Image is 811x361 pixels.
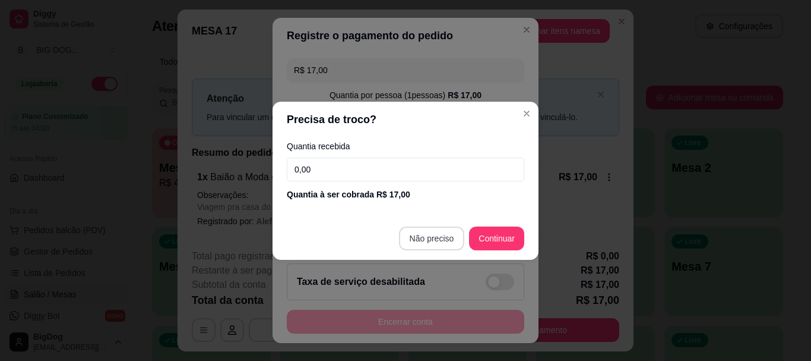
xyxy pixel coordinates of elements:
[399,227,465,250] button: Não preciso
[469,227,524,250] button: Continuar
[273,102,538,137] header: Precisa de troco?
[517,104,536,123] button: Close
[287,189,524,200] div: Quantia à ser cobrada R$ 17,00
[287,142,524,150] label: Quantia recebida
